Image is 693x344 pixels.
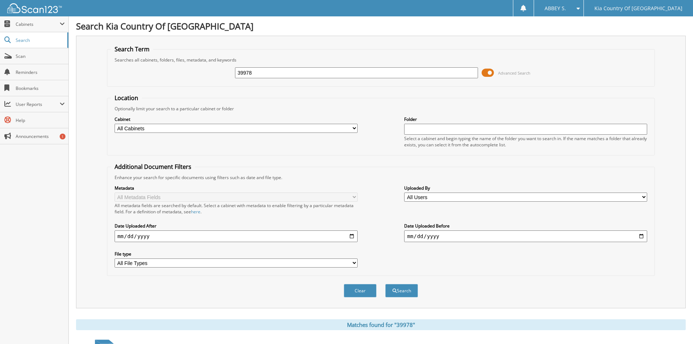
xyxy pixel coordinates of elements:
label: Metadata [115,185,358,191]
div: All metadata fields are searched by default. Select a cabinet with metadata to enable filtering b... [115,202,358,215]
label: Uploaded By [404,185,647,191]
h1: Search Kia Country Of [GEOGRAPHIC_DATA] [76,20,686,32]
span: User Reports [16,101,60,107]
legend: Search Term [111,45,153,53]
span: Scan [16,53,65,59]
span: Help [16,117,65,123]
legend: Location [111,94,142,102]
span: Announcements [16,133,65,139]
input: end [404,230,647,242]
img: scan123-logo-white.svg [7,3,62,13]
div: Searches all cabinets, folders, files, metadata, and keywords [111,57,651,63]
label: Folder [404,116,647,122]
label: Date Uploaded After [115,223,358,229]
label: Cabinet [115,116,358,122]
span: ABBEY S. [545,6,566,11]
span: Advanced Search [498,70,530,76]
span: Reminders [16,69,65,75]
input: start [115,230,358,242]
button: Search [385,284,418,297]
span: Search [16,37,64,43]
div: Matches found for "39978" [76,319,686,330]
label: File type [115,251,358,257]
legend: Additional Document Filters [111,163,195,171]
span: Kia Country Of [GEOGRAPHIC_DATA] [594,6,682,11]
a: here [191,209,200,215]
label: Date Uploaded Before [404,223,647,229]
span: Bookmarks [16,85,65,91]
div: 1 [60,134,65,139]
div: Optionally limit your search to a particular cabinet or folder [111,106,651,112]
span: Cabinets [16,21,60,27]
div: Enhance your search for specific documents using filters such as date and file type. [111,174,651,181]
div: Select a cabinet and begin typing the name of the folder you want to search in. If the name match... [404,135,647,148]
button: Clear [344,284,377,297]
